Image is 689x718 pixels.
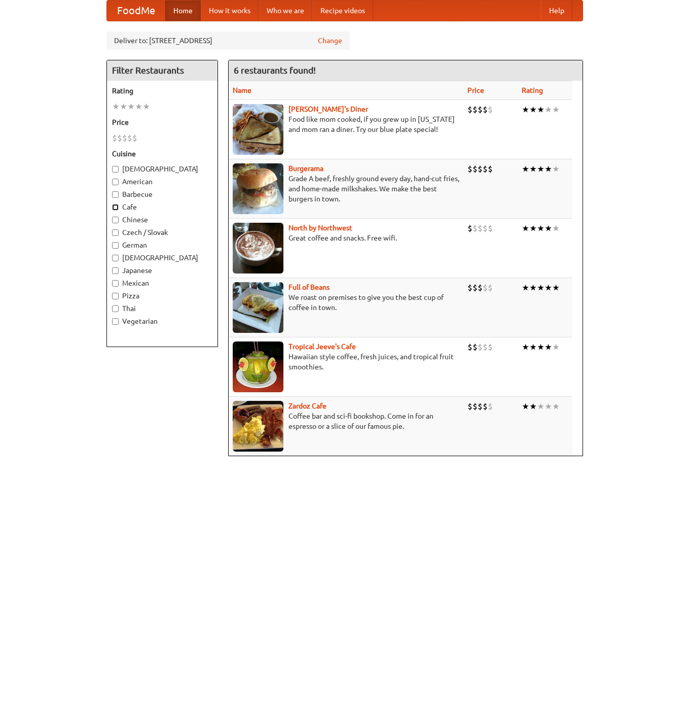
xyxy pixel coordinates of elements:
[483,163,488,175] li: $
[473,341,478,353] li: $
[529,104,537,115] li: ★
[467,86,484,94] a: Price
[529,163,537,175] li: ★
[288,224,352,232] a: North by Northwest
[522,341,529,353] li: ★
[522,401,529,412] li: ★
[537,223,545,234] li: ★
[112,293,119,299] input: Pizza
[112,303,212,314] label: Thai
[112,204,119,211] input: Cafe
[233,352,459,372] p: Hawaiian style coffee, fresh juices, and tropical fruit smoothies.
[529,282,537,293] li: ★
[473,223,478,234] li: $
[112,253,212,263] label: [DEMOGRAPHIC_DATA]
[541,1,572,21] a: Help
[467,282,473,293] li: $
[467,163,473,175] li: $
[478,163,483,175] li: $
[112,215,212,225] label: Chinese
[522,282,529,293] li: ★
[522,223,529,234] li: ★
[288,402,327,410] a: Zardoz Cafe
[488,163,493,175] li: $
[537,163,545,175] li: ★
[233,233,459,243] p: Great coffee and snacks. Free wifi.
[473,282,478,293] li: $
[112,267,119,274] input: Japanese
[259,1,312,21] a: Who we are
[112,189,212,199] label: Barbecue
[478,282,483,293] li: $
[545,341,552,353] li: ★
[233,163,283,214] img: burgerama.jpg
[112,265,212,276] label: Japanese
[107,60,217,81] h4: Filter Restaurants
[233,174,459,204] p: Grade A beef, freshly ground every day, hand-cut fries, and home-made milkshakes. We make the bes...
[112,229,119,236] input: Czech / Slovak
[467,341,473,353] li: $
[488,104,493,115] li: $
[488,341,493,353] li: $
[483,282,488,293] li: $
[112,132,117,144] li: $
[473,163,478,175] li: $
[233,282,283,333] img: beans.jpg
[201,1,259,21] a: How it works
[127,101,135,112] li: ★
[529,401,537,412] li: ★
[545,163,552,175] li: ★
[552,104,560,115] li: ★
[112,217,119,223] input: Chinese
[288,343,356,351] a: Tropical Jeeve's Cafe
[545,401,552,412] li: ★
[318,36,342,46] a: Change
[478,341,483,353] li: $
[478,401,483,412] li: $
[233,114,459,134] p: Food like mom cooked, if you grew up in [US_STATE] and mom ran a diner. Try our blue plate special!
[112,166,119,173] input: [DEMOGRAPHIC_DATA]
[135,101,142,112] li: ★
[233,341,283,392] img: jeeves.jpg
[467,223,473,234] li: $
[288,164,323,173] b: Burgerama
[234,65,316,75] ng-pluralize: 6 restaurants found!
[233,401,283,452] img: zardoz.jpg
[537,282,545,293] li: ★
[537,401,545,412] li: ★
[488,401,493,412] li: $
[112,101,120,112] li: ★
[112,255,119,261] input: [DEMOGRAPHIC_DATA]
[112,202,212,212] label: Cafe
[478,104,483,115] li: $
[488,223,493,234] li: $
[112,117,212,127] h5: Price
[117,132,122,144] li: $
[288,105,368,113] a: [PERSON_NAME]'s Diner
[483,401,488,412] li: $
[165,1,201,21] a: Home
[288,283,330,291] a: Full of Beans
[473,104,478,115] li: $
[312,1,373,21] a: Recipe videos
[537,341,545,353] li: ★
[120,101,127,112] li: ★
[529,341,537,353] li: ★
[478,223,483,234] li: $
[545,223,552,234] li: ★
[112,242,119,249] input: German
[112,149,212,159] h5: Cuisine
[112,164,212,174] label: [DEMOGRAPHIC_DATA]
[132,132,137,144] li: $
[112,280,119,287] input: Mexican
[233,292,459,313] p: We roast on premises to give you the best cup of coffee in town.
[473,401,478,412] li: $
[529,223,537,234] li: ★
[545,282,552,293] li: ★
[112,278,212,288] label: Mexican
[233,223,283,273] img: north.jpg
[488,282,493,293] li: $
